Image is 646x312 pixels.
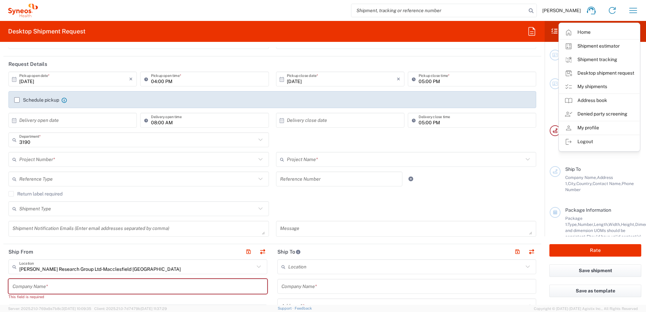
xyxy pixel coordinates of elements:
span: Company Name, [565,175,597,180]
span: [DATE] 10:09:35 [64,307,91,311]
h2: Request Details [8,61,47,68]
span: Width, [608,222,621,227]
a: Feedback [295,306,312,310]
span: Copyright © [DATE]-[DATE] Agistix Inc., All Rights Reserved [534,306,638,312]
span: Length, [594,222,608,227]
i: × [129,74,133,84]
a: My profile [559,121,640,135]
span: Height, [621,222,635,227]
button: Rate [549,244,641,257]
a: My shipments [559,80,640,94]
h2: Ship To [277,249,301,255]
a: Home [559,26,640,39]
span: Package 1: [565,216,582,227]
span: Ship To [565,166,581,172]
span: Server: 2025.21.0-769a9a7b8c3 [8,307,91,311]
span: Country, [576,181,593,186]
span: Type, [568,222,578,227]
a: Support [278,306,295,310]
span: [PERSON_NAME] [542,7,581,14]
input: Shipment, tracking or reference number [351,4,526,17]
span: Number, [578,222,594,227]
a: Logout [559,135,640,149]
a: Desktop shipment request [559,67,640,80]
span: [DATE] 11:37:29 [141,307,167,311]
a: Add Reference [406,174,416,184]
span: Client: 2025.21.0-7d7479b [94,307,167,311]
h2: Ship From [8,249,33,255]
a: Shipment estimator [559,40,640,53]
h2: Shipment Checklist [551,27,619,35]
button: Save as template [549,285,641,297]
div: This field is required [8,294,267,300]
label: Return label required [8,191,63,197]
a: Address book [559,94,640,107]
label: Schedule pickup [14,97,59,103]
a: Shipment tracking [559,53,640,67]
span: City, [568,181,576,186]
h2: Desktop Shipment Request [8,27,85,35]
button: Save shipment [549,264,641,277]
i: × [397,74,400,84]
span: Should have valid content(s) [587,234,641,239]
span: Package Information [565,207,611,213]
a: Denied party screening [559,107,640,121]
span: Contact Name, [593,181,622,186]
